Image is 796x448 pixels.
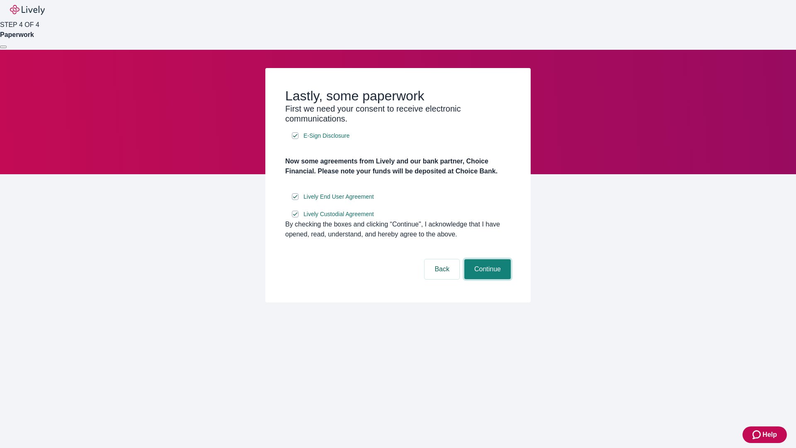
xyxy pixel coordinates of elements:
button: Continue [464,259,511,279]
a: e-sign disclosure document [302,131,351,141]
a: e-sign disclosure document [302,192,376,202]
span: Lively Custodial Agreement [303,210,374,219]
a: e-sign disclosure document [302,209,376,219]
span: Lively End User Agreement [303,192,374,201]
h3: First we need your consent to receive electronic communications. [285,104,511,124]
svg: Zendesk support icon [752,430,762,440]
span: Help [762,430,777,440]
div: By checking the boxes and clicking “Continue", I acknowledge that I have opened, read, understand... [285,219,511,239]
h4: Now some agreements from Lively and our bank partner, Choice Financial. Please note your funds wi... [285,156,511,176]
img: Lively [10,5,45,15]
button: Zendesk support iconHelp [743,426,787,443]
button: Back [425,259,459,279]
span: E-Sign Disclosure [303,131,349,140]
h2: Lastly, some paperwork [285,88,511,104]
